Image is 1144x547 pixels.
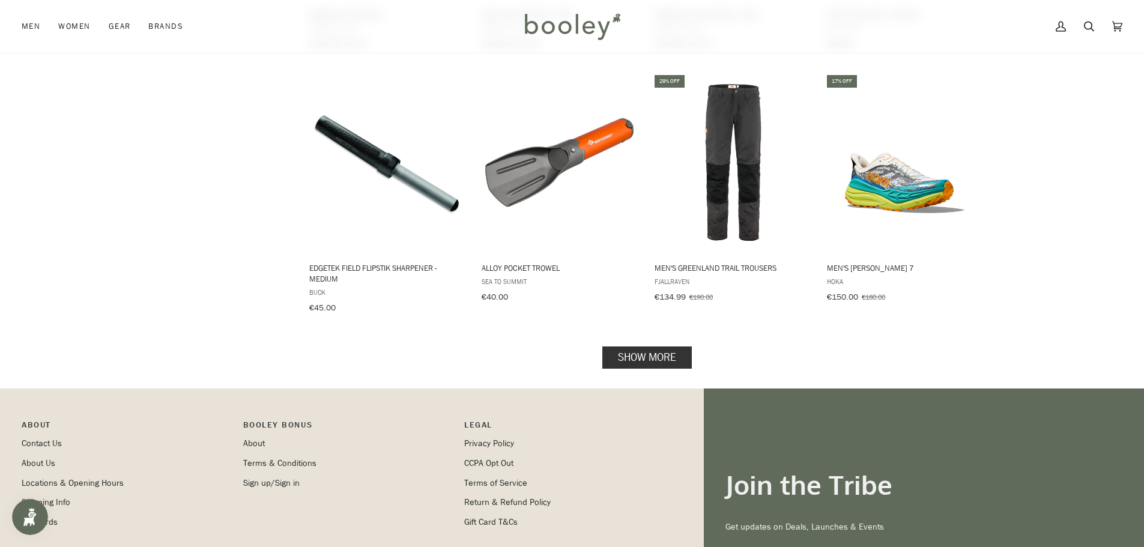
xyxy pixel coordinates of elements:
[22,458,55,469] a: About Us
[22,20,40,32] span: Men
[22,477,124,489] a: Locations & Opening Hours
[243,419,453,437] p: Booley Bonus
[825,73,984,306] a: Men's Stinson 7
[464,438,514,449] a: Privacy Policy
[482,262,637,273] span: Alloy Pocket Trowel
[827,262,982,273] span: Men's [PERSON_NAME] 7
[243,458,316,469] a: Terms & Conditions
[519,9,625,44] img: Booley
[652,73,811,306] a: Men's Greenland Trail Trousers
[654,75,684,88] div: 29% off
[654,262,810,273] span: Men's Greenland Trail Trousers
[58,20,90,32] span: Women
[827,276,982,286] span: Hoka
[309,302,335,313] span: €45.00
[464,458,513,469] a: CCPA Opt Out
[689,292,712,302] span: €190.00
[309,287,464,297] span: Buck
[825,84,984,243] img: Hoka Men's Stinson 7 White / Evening Primrose - Booley Galway
[243,477,300,489] a: Sign up/Sign in
[109,20,131,32] span: Gear
[725,468,1122,501] h3: Join the Tribe
[22,497,70,508] a: Shipping Info
[464,497,551,508] a: Return & Refund Policy
[654,291,685,303] span: €134.99
[862,292,885,302] span: €180.00
[652,84,811,243] img: Fjallraven Men's Greenland Trail Trousers Dark Grey /Black - Booley Galway
[464,419,674,437] p: Pipeline_Footer Sub
[22,419,231,437] p: Pipeline_Footer Main
[482,276,637,286] span: Sea to Summit
[602,346,692,368] a: Show more
[148,20,183,32] span: Brands
[307,84,466,243] img: Buck EdgeTek Field FlipStik Sharpener - Medium - Booley Galway
[480,73,639,306] a: Alloy Pocket Trowel
[480,84,639,243] img: Sea to Summit Alloy Pocket Trowel - Booley Galway
[22,438,62,449] a: Contact Us
[827,291,858,303] span: €150.00
[482,291,508,303] span: €40.00
[307,73,466,317] a: EdgeTek Field FlipStik Sharpener - Medium
[308,349,986,364] div: Pagination
[12,499,48,535] iframe: Button to open loyalty program pop-up
[654,276,810,286] span: Fjallraven
[725,521,1122,534] p: Get updates on Deals, Launches & Events
[309,262,464,284] span: EdgeTek Field FlipStik Sharpener - Medium
[464,516,518,528] a: Gift Card T&Cs
[243,438,265,449] a: About
[827,75,857,88] div: 17% off
[464,477,527,489] a: Terms of Service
